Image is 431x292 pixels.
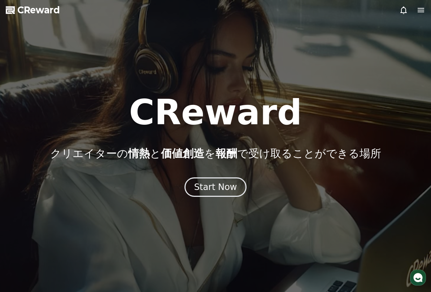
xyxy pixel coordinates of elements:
div: Start Now [194,181,237,193]
span: CReward [17,4,60,16]
span: 情熱 [128,147,150,160]
button: Start Now [184,177,247,197]
a: CReward [6,4,60,16]
span: 価値創造 [161,147,204,160]
a: Start Now [184,185,247,191]
h1: CReward [129,95,302,130]
span: 報酬 [215,147,237,160]
p: クリエイターの と を で受け取ることができる場所 [50,147,381,160]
